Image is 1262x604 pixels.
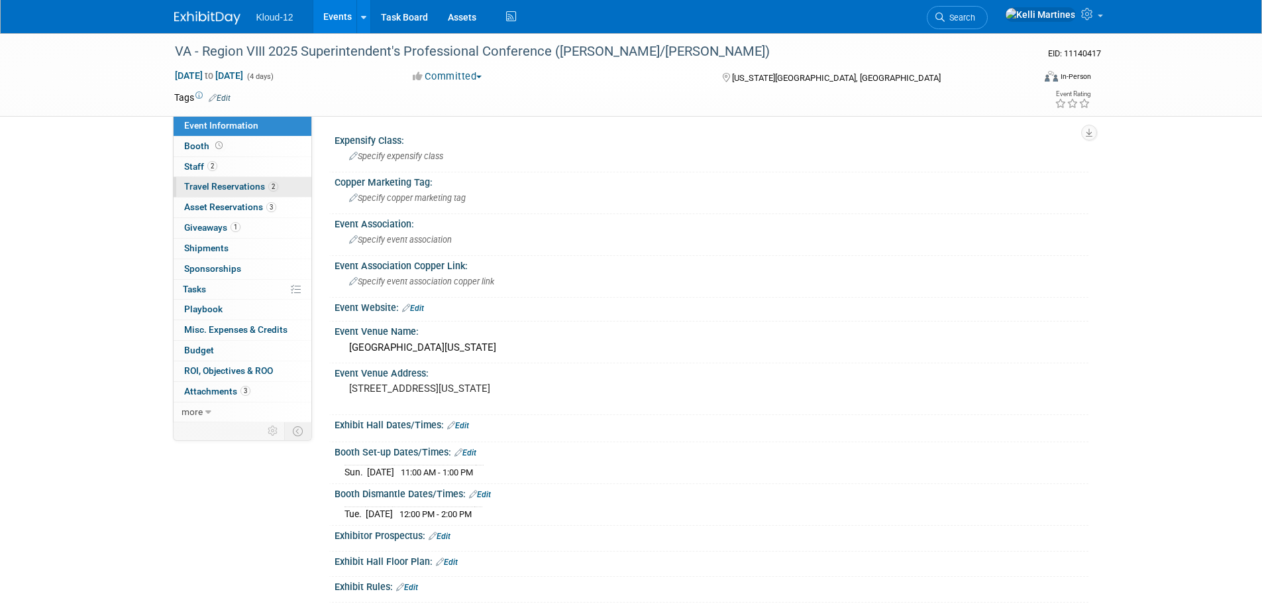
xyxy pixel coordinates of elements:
div: [GEOGRAPHIC_DATA][US_STATE] [344,337,1078,358]
span: 2 [268,182,278,192]
span: 3 [266,202,276,212]
a: Edit [429,532,450,541]
span: Attachments [184,386,250,396]
img: ExhibitDay [174,11,240,25]
td: Sun. [344,465,367,479]
span: [DATE] [DATE] [174,70,244,82]
a: Edit [469,490,491,499]
a: Misc. Expenses & Credits [174,320,311,340]
a: Edit [402,304,424,313]
span: (4 days) [246,72,274,81]
span: Budget [184,345,214,355]
a: Edit [436,558,458,567]
div: Booth Dismantle Dates/Times: [335,484,1088,501]
span: ROI, Objectives & ROO [184,365,273,376]
td: Tags [174,91,231,104]
span: Event Information [184,120,258,131]
td: Personalize Event Tab Strip [262,422,285,440]
span: 1 [231,222,240,232]
a: more [174,402,311,422]
a: Booth [174,137,311,156]
td: [DATE] [367,465,394,479]
div: Event Website: [335,298,1088,315]
span: Playbook [184,304,223,314]
span: 2 [207,161,217,171]
span: to [203,70,215,81]
span: Tasks [183,284,206,294]
span: Travel Reservations [184,181,278,192]
span: Event ID: 11140417 [1048,48,1101,58]
div: VA - Region VIII 2025 Superintendent's Professional Conference ([PERSON_NAME]/[PERSON_NAME]) [170,40,1014,64]
img: Kelli Martines [1005,7,1076,22]
div: Event Format [955,69,1092,89]
a: Sponsorships [174,259,311,279]
span: [US_STATE][GEOGRAPHIC_DATA], [GEOGRAPHIC_DATA] [732,73,941,83]
div: Exhibit Rules: [335,577,1088,594]
a: Staff2 [174,157,311,177]
div: Event Venue Address: [335,363,1088,380]
span: Asset Reservations [184,202,276,212]
span: more [182,406,203,417]
span: Shipments [184,243,229,253]
div: Exhibitor Prospectus: [335,526,1088,543]
a: Playbook [174,300,311,320]
button: Committed [408,70,487,84]
div: Exhibit Hall Dates/Times: [335,415,1088,432]
a: Search [927,6,988,29]
span: Specify copper marketing tag [349,193,466,203]
div: Event Venue Name: [335,322,1088,338]
td: Toggle Event Tabs [284,422,311,440]
span: 12:00 PM - 2:00 PM [399,509,472,519]
span: Specify event association copper link [349,276,494,286]
td: [DATE] [366,507,393,520]
span: 3 [240,386,250,396]
div: Booth Set-up Dates/Times: [335,442,1088,459]
span: Misc. Expenses & Credits [184,324,288,335]
a: Edit [447,421,469,430]
a: Giveaways1 [174,218,311,238]
a: Event Information [174,116,311,136]
div: Event Rating [1055,91,1090,97]
a: Attachments3 [174,382,311,402]
div: Exhibit Hall Floor Plan: [335,552,1088,569]
a: Asset Reservations3 [174,198,311,217]
span: Specify expensify class [349,151,443,161]
a: Edit [209,93,231,103]
td: Tue. [344,507,366,520]
div: Copper Marketing Tag: [335,172,1088,189]
pre: [STREET_ADDRESS][US_STATE] [349,383,634,394]
div: Expensify Class: [335,131,1088,147]
span: Sponsorships [184,263,241,274]
a: Edit [454,448,476,457]
span: Specify event association [349,235,452,245]
div: Event Association Copper Link: [335,256,1088,272]
a: Travel Reservations2 [174,177,311,197]
span: Kloud-12 [256,12,293,23]
span: Booth [184,141,225,151]
div: Event Association: [335,214,1088,231]
a: Budget [174,341,311,361]
a: Edit [396,583,418,592]
span: Giveaways [184,222,240,233]
span: Staff [184,161,217,172]
a: ROI, Objectives & ROO [174,361,311,381]
span: 11:00 AM - 1:00 PM [401,467,473,477]
span: Search [945,13,975,23]
a: Tasks [174,280,311,300]
a: Shipments [174,239,311,259]
img: Format-Inperson.png [1045,71,1058,82]
div: In-Person [1060,72,1091,82]
span: Booth not reserved yet [213,141,225,151]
